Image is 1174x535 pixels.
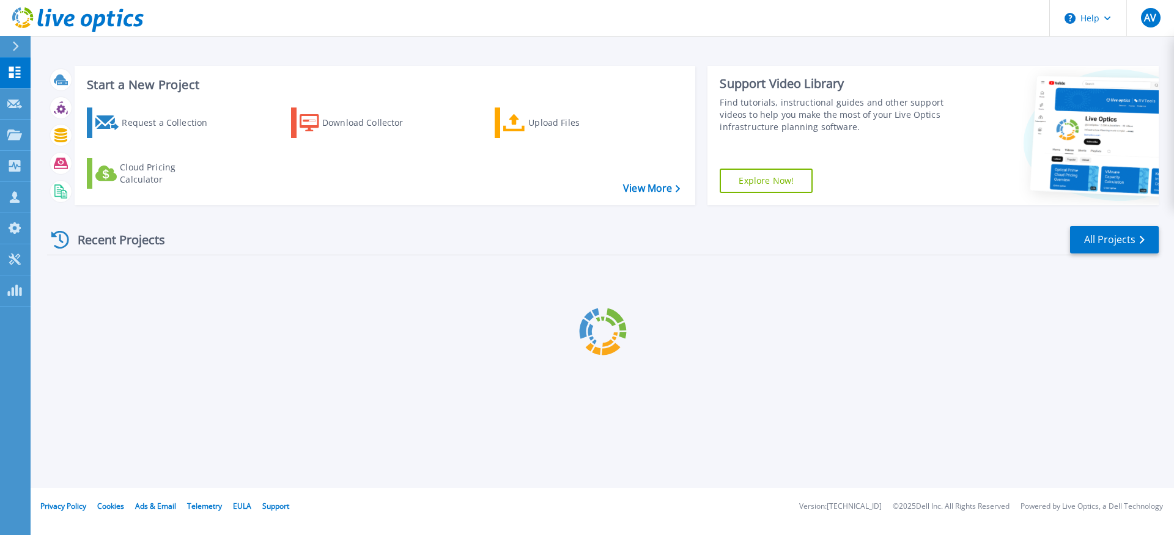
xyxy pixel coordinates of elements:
[528,111,626,135] div: Upload Files
[720,76,950,92] div: Support Video Library
[97,501,124,511] a: Cookies
[291,107,427,138] a: Download Collector
[495,107,631,138] a: Upload Files
[623,183,680,194] a: View More
[87,107,223,138] a: Request a Collection
[1070,226,1159,253] a: All Projects
[720,96,950,133] div: Find tutorials, instructional guides and other support videos to help you make the most of your L...
[322,111,420,135] div: Download Collector
[233,501,251,511] a: EULA
[87,158,223,189] a: Cloud Pricing Calculator
[893,503,1010,511] li: © 2025 Dell Inc. All Rights Reserved
[40,501,86,511] a: Privacy Policy
[135,501,176,511] a: Ads & Email
[1144,13,1156,23] span: AV
[720,169,813,193] a: Explore Now!
[1021,503,1163,511] li: Powered by Live Optics, a Dell Technology
[87,78,680,92] h3: Start a New Project
[122,111,220,135] div: Request a Collection
[799,503,882,511] li: Version: [TECHNICAL_ID]
[120,161,218,186] div: Cloud Pricing Calculator
[47,225,182,255] div: Recent Projects
[187,501,222,511] a: Telemetry
[262,501,289,511] a: Support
